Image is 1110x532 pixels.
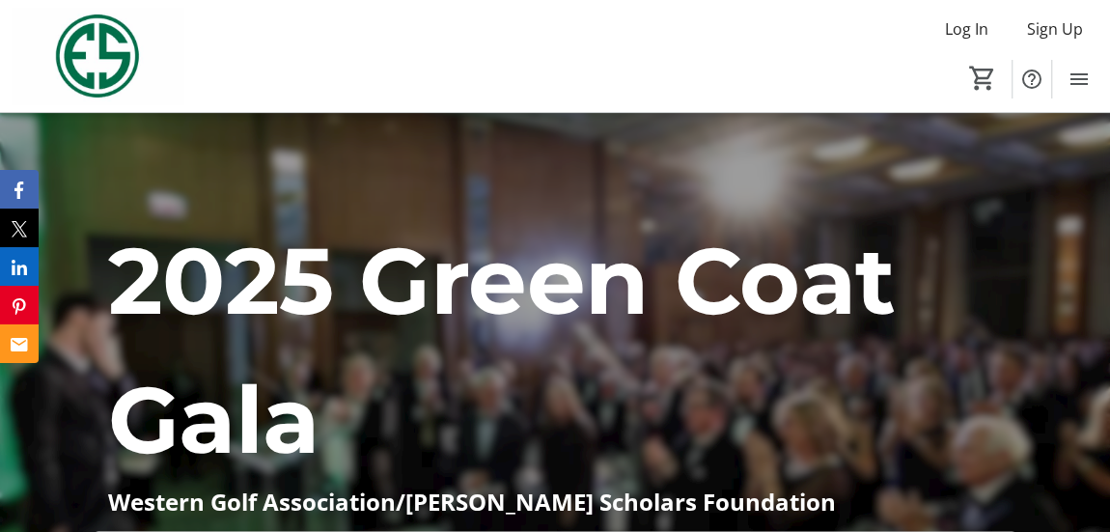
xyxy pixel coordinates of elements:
[1013,60,1051,98] button: Help
[108,490,1002,515] p: Western Golf Association/[PERSON_NAME] Scholars Foundation
[965,61,1000,96] button: Cart
[945,17,988,41] span: Log In
[108,224,896,476] span: 2025 Green Coat Gala
[1012,14,1098,44] button: Sign Up
[12,8,183,104] img: Evans Scholars Foundation's Logo
[1027,17,1083,41] span: Sign Up
[930,14,1004,44] button: Log In
[1060,60,1098,98] button: Menu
